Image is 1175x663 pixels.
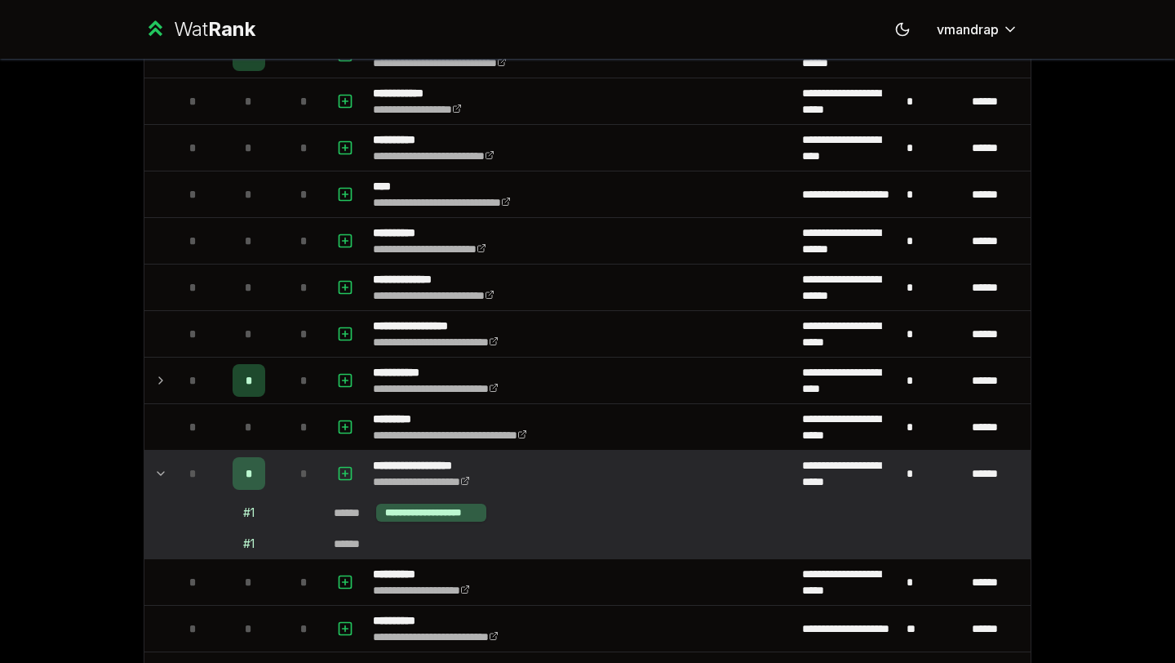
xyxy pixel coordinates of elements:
[243,505,255,521] div: # 1
[243,536,255,552] div: # 1
[208,17,255,41] span: Rank
[144,16,255,42] a: WatRank
[924,15,1031,44] button: vmandrap
[937,20,999,39] span: vmandrap
[174,16,255,42] div: Wat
